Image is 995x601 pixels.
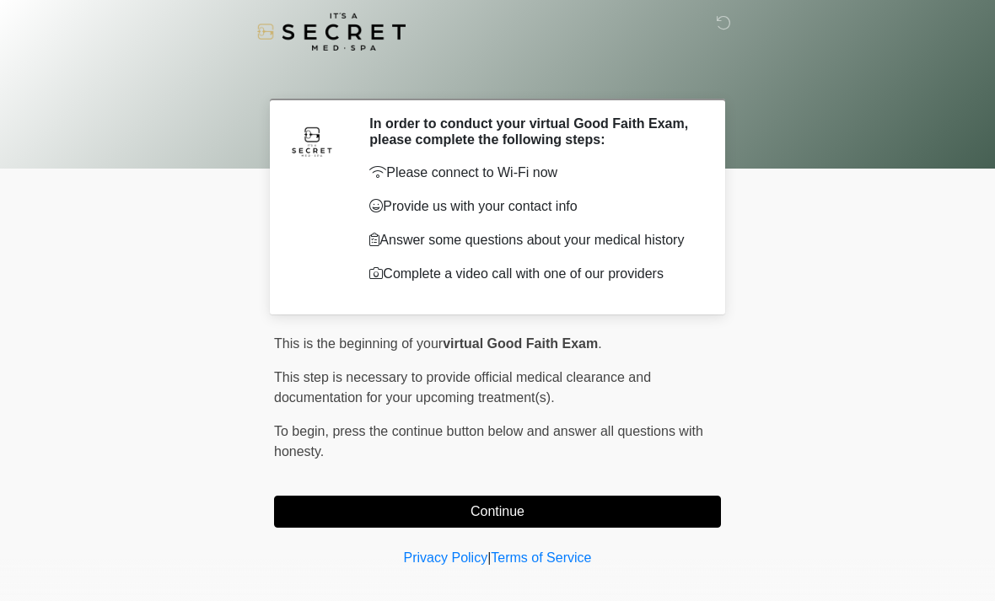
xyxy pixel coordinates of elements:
a: Terms of Service [491,550,591,565]
span: This is the beginning of your [274,336,443,351]
span: This step is necessary to provide official medical clearance and documentation for your upcoming ... [274,370,651,405]
button: Continue [274,496,721,528]
p: Please connect to Wi-Fi now [369,163,696,183]
h2: In order to conduct your virtual Good Faith Exam, please complete the following steps: [369,115,696,148]
strong: virtual Good Faith Exam [443,336,598,351]
h1: ‎ ‎ [261,61,734,92]
span: press the continue button below and answer all questions with honesty. [274,424,703,459]
img: It's A Secret Med Spa Logo [257,13,406,51]
a: | [487,550,491,565]
a: Privacy Policy [404,550,488,565]
p: Answer some questions about your medical history [369,230,696,250]
span: . [598,336,601,351]
p: Provide us with your contact info [369,196,696,217]
p: Complete a video call with one of our providers [369,264,696,284]
img: Agent Avatar [287,115,337,166]
span: To begin, [274,424,332,438]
